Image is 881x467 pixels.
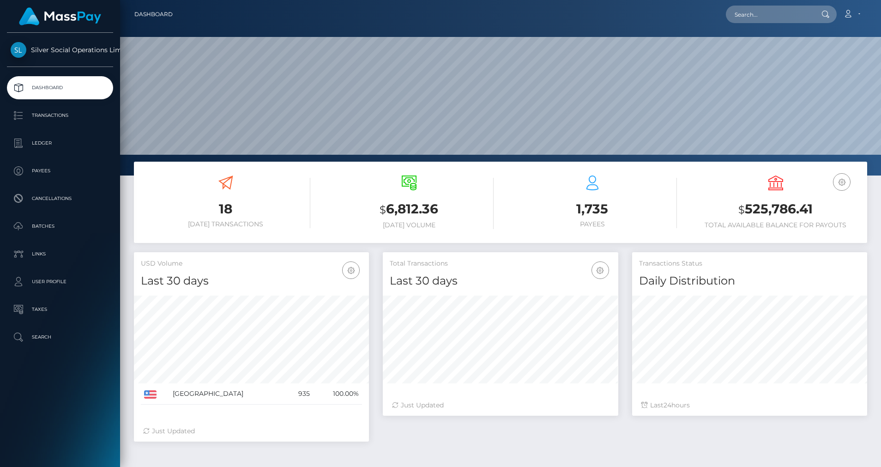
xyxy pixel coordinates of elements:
[7,46,113,54] span: Silver Social Operations Limited
[11,275,109,289] p: User Profile
[141,220,310,228] h6: [DATE] Transactions
[143,426,360,436] div: Just Updated
[141,259,362,268] h5: USD Volume
[390,259,611,268] h5: Total Transactions
[641,400,858,410] div: Last hours
[324,200,494,219] h3: 6,812.36
[11,136,109,150] p: Ledger
[19,7,101,25] img: MassPay Logo
[7,243,113,266] a: Links
[7,159,113,182] a: Payees
[11,192,109,206] p: Cancellations
[11,219,109,233] p: Batches
[726,6,813,23] input: Search...
[7,104,113,127] a: Transactions
[392,400,609,410] div: Just Updated
[11,164,109,178] p: Payees
[738,203,745,216] small: $
[11,81,109,95] p: Dashboard
[507,200,677,218] h3: 1,735
[11,330,109,344] p: Search
[7,76,113,99] a: Dashboard
[7,270,113,293] a: User Profile
[144,390,157,399] img: US.png
[380,203,386,216] small: $
[691,200,860,219] h3: 525,786.41
[390,273,611,289] h4: Last 30 days
[134,5,173,24] a: Dashboard
[313,383,362,405] td: 100.00%
[7,326,113,349] a: Search
[7,298,113,321] a: Taxes
[11,303,109,316] p: Taxes
[11,247,109,261] p: Links
[11,42,26,58] img: Silver Social Operations Limited
[141,200,310,218] h3: 18
[169,383,286,405] td: [GEOGRAPHIC_DATA]
[324,221,494,229] h6: [DATE] Volume
[141,273,362,289] h4: Last 30 days
[639,259,860,268] h5: Transactions Status
[286,383,314,405] td: 935
[7,215,113,238] a: Batches
[691,221,860,229] h6: Total Available Balance for Payouts
[664,401,671,409] span: 24
[7,132,113,155] a: Ledger
[639,273,860,289] h4: Daily Distribution
[11,109,109,122] p: Transactions
[7,187,113,210] a: Cancellations
[507,220,677,228] h6: Payees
